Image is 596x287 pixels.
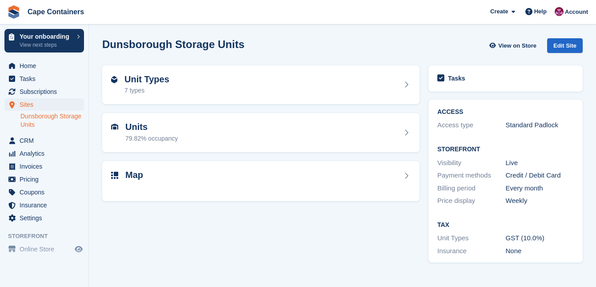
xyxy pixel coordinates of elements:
span: Pricing [20,173,73,186]
span: Settings [20,212,73,224]
div: Standard Padlock [506,120,574,130]
a: menu [4,98,84,111]
h2: ACCESS [437,109,574,116]
h2: Dunsborough Storage Units [102,38,244,50]
span: Create [490,7,508,16]
h2: Tax [437,222,574,229]
a: Edit Site [547,38,583,57]
a: Preview store [73,244,84,255]
span: Invoices [20,160,73,173]
h2: Storefront [437,146,574,153]
span: View on Store [498,41,536,50]
span: Help [534,7,547,16]
span: Home [20,60,73,72]
a: Units 79.82% occupancy [102,113,420,152]
span: Storefront [8,232,88,241]
div: Edit Site [547,38,583,53]
span: Tasks [20,73,73,85]
a: Dunsborough Storage Units [20,112,84,129]
div: Credit / Debit Card [506,170,574,181]
a: Cape Containers [24,4,88,19]
a: menu [4,85,84,98]
span: Online Store [20,243,73,255]
div: 79.82% occupancy [125,134,178,143]
span: Analytics [20,147,73,160]
img: stora-icon-8386f47178a22dfd0bd8f6a31ec36ba5ce8667c1dd55bd0f319d3a0aa187defe.svg [7,5,20,19]
a: menu [4,73,84,85]
img: unit-type-icn-2b2737a686de81e16bb02015468b77c625bbabd49415b5ef34ead5e3b44a266d.svg [111,76,117,83]
div: 7 types [124,86,169,95]
a: Your onboarding View next steps [4,29,84,53]
div: Access type [437,120,506,130]
div: Visibility [437,158,506,168]
a: menu [4,160,84,173]
h2: Tasks [448,74,465,82]
a: menu [4,243,84,255]
p: View next steps [20,41,72,49]
div: Unit Types [437,233,506,243]
h2: Units [125,122,178,132]
div: Payment methods [437,170,506,181]
img: unit-icn-7be61d7bf1b0ce9d3e12c5938cc71ed9869f7b940bace4675aadf7bd6d80202e.svg [111,124,118,130]
a: Map [102,161,420,202]
div: GST (10.0%) [506,233,574,243]
a: menu [4,134,84,147]
span: Coupons [20,186,73,198]
a: menu [4,186,84,198]
span: CRM [20,134,73,147]
div: Live [506,158,574,168]
a: menu [4,199,84,211]
span: Insurance [20,199,73,211]
a: menu [4,173,84,186]
div: Weekly [506,196,574,206]
a: Unit Types 7 types [102,65,420,105]
p: Your onboarding [20,33,72,40]
h2: Map [125,170,143,180]
h2: Unit Types [124,74,169,85]
a: menu [4,60,84,72]
a: View on Store [488,38,540,53]
div: None [506,246,574,256]
a: menu [4,147,84,160]
img: map-icn-33ee37083ee616e46c38cad1a60f524a97daa1e2b2c8c0bc3eb3415660979fc1.svg [111,172,118,179]
span: Sites [20,98,73,111]
div: Price display [437,196,506,206]
img: Matt Dollisson [555,7,564,16]
span: Subscriptions [20,85,73,98]
span: Account [565,8,588,16]
div: Every month [506,183,574,194]
div: Insurance [437,246,506,256]
div: Billing period [437,183,506,194]
a: menu [4,212,84,224]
